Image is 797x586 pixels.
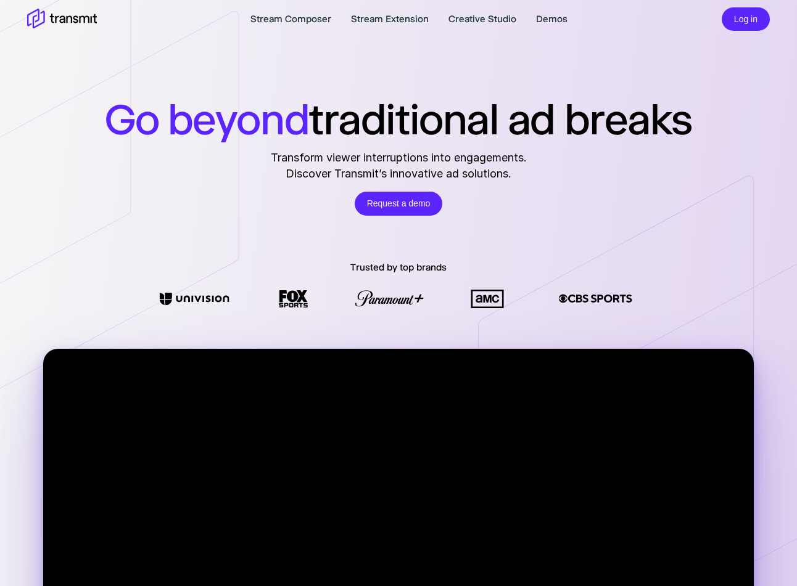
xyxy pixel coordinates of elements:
a: Creative Studio [448,12,516,26]
a: Stream Composer [250,12,331,26]
a: Request a demo [355,192,443,216]
button: Log in [722,7,770,31]
p: Trusted by top brands [350,260,447,275]
a: Stream Extension [351,12,429,26]
a: Log in [722,12,770,24]
a: Demos [536,12,568,26]
h1: traditional ad breaks [105,94,692,145]
span: Discover Transmit’s innovative ad solutions. [271,166,527,182]
span: Transform viewer interruptions into engagements. [271,150,527,166]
